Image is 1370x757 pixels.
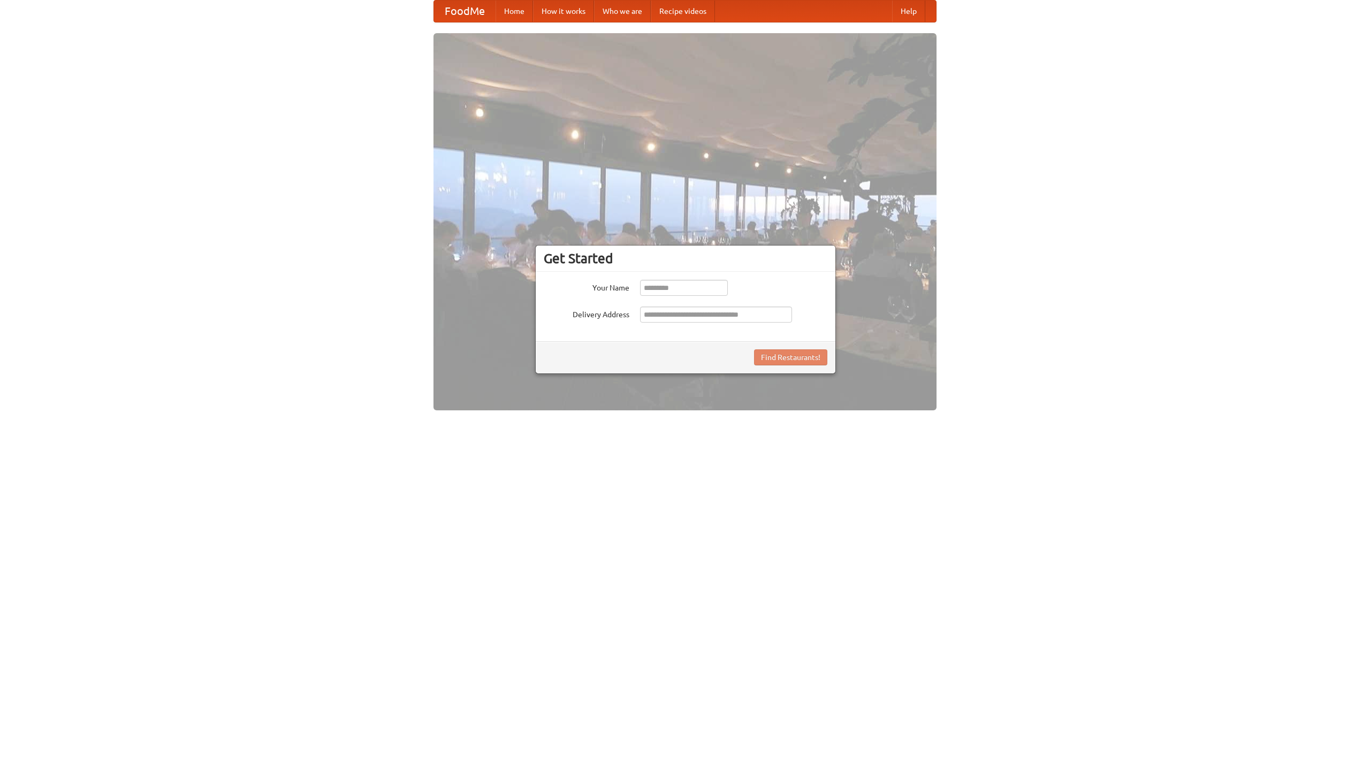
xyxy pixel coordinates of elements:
a: FoodMe [434,1,496,22]
h3: Get Started [544,250,827,266]
a: How it works [533,1,594,22]
a: Help [892,1,925,22]
a: Recipe videos [651,1,715,22]
label: Your Name [544,280,629,293]
a: Home [496,1,533,22]
a: Who we are [594,1,651,22]
label: Delivery Address [544,307,629,320]
button: Find Restaurants! [754,349,827,365]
